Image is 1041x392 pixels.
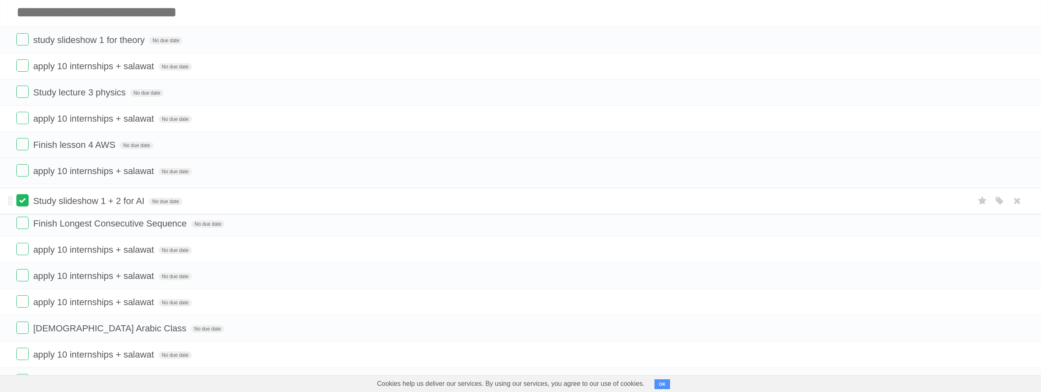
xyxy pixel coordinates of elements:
label: Done [16,138,29,150]
span: Finish Longest Consecutive Sequence [33,218,189,229]
span: Study lecture 3 physics [33,87,128,97]
label: Done [16,374,29,386]
label: Done [16,243,29,255]
label: Done [16,164,29,177]
span: No due date [159,351,192,359]
span: No due date [191,325,224,333]
span: No due date [191,220,225,228]
span: apply 10 internships + salawat [33,245,156,255]
label: Done [16,348,29,360]
label: Done [16,295,29,308]
span: No due date [159,273,192,280]
span: Study slideshow 1 + 2 for AI [33,196,146,206]
span: No due date [120,142,153,149]
label: Done [16,33,29,45]
label: Done [16,112,29,124]
label: Done [16,269,29,281]
span: apply 10 internships + salawat [33,113,156,124]
label: Done [16,322,29,334]
span: Cookies help us deliver our services. By using our services, you agree to our use of cookies. [369,376,653,392]
span: apply 10 internships + salawat [33,61,156,71]
label: Done [16,86,29,98]
span: [DEMOGRAPHIC_DATA] Arabic Class [33,323,188,333]
label: Done [16,59,29,72]
span: No due date [159,116,192,123]
label: Done [16,217,29,229]
span: apply 10 internships + salawat [33,297,156,307]
span: No due date [149,198,182,205]
span: No due date [130,89,163,97]
label: Star task [975,194,990,208]
span: apply 10 internships + salawat [33,349,156,360]
span: study slideshow 1 for theory [33,35,147,45]
span: apply 10 internships + salawat [33,271,156,281]
span: No due date [159,299,192,306]
span: No due date [159,247,192,254]
button: OK [654,379,670,389]
label: Done [16,194,29,206]
span: No due date [159,63,192,70]
span: No due date [159,168,192,175]
span: Finish lesson 4 AWS [33,140,117,150]
span: apply 10 internships + salawat [33,166,156,176]
span: No due date [149,37,182,44]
